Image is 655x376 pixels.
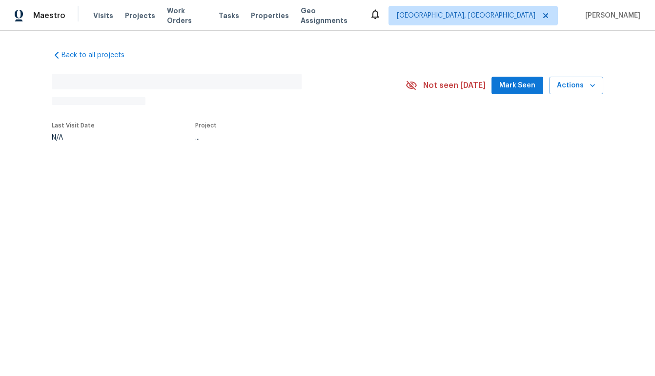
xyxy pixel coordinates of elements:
[52,134,95,141] div: N/A
[93,11,113,21] span: Visits
[33,11,65,21] span: Maestro
[549,77,603,95] button: Actions
[195,134,383,141] div: ...
[491,77,543,95] button: Mark Seen
[301,6,358,25] span: Geo Assignments
[423,81,486,90] span: Not seen [DATE]
[195,123,217,128] span: Project
[499,80,535,92] span: Mark Seen
[219,12,239,19] span: Tasks
[251,11,289,21] span: Properties
[125,11,155,21] span: Projects
[52,50,145,60] a: Back to all projects
[52,123,95,128] span: Last Visit Date
[581,11,640,21] span: [PERSON_NAME]
[397,11,535,21] span: [GEOGRAPHIC_DATA], [GEOGRAPHIC_DATA]
[167,6,207,25] span: Work Orders
[557,80,595,92] span: Actions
